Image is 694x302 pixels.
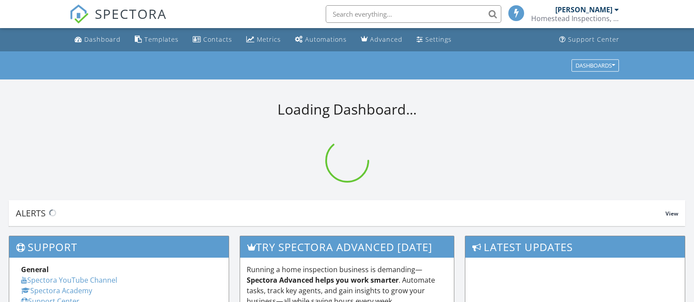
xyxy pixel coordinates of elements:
img: The Best Home Inspection Software - Spectora [69,4,89,24]
div: Automations [305,35,347,43]
div: Contacts [203,35,232,43]
span: View [665,210,678,217]
span: SPECTORA [95,4,167,23]
div: Templates [144,35,179,43]
h3: Latest Updates [465,236,685,258]
a: Spectora Academy [21,286,92,295]
strong: Spectora Advanced helps you work smarter [247,275,399,285]
a: Support Center [556,32,623,48]
button: Dashboards [572,59,619,72]
h3: Support [9,236,229,258]
a: Spectora YouTube Channel [21,275,117,285]
a: Templates [131,32,182,48]
a: Advanced [357,32,406,48]
h3: Try spectora advanced [DATE] [240,236,454,258]
a: Automations (Basic) [291,32,350,48]
div: Support Center [568,35,619,43]
div: Settings [425,35,452,43]
a: SPECTORA [69,12,167,30]
strong: General [21,265,49,274]
div: Metrics [257,35,281,43]
div: Advanced [370,35,403,43]
div: Alerts [16,207,665,219]
a: Metrics [243,32,284,48]
div: [PERSON_NAME] [555,5,612,14]
div: Dashboards [575,62,615,68]
input: Search everything... [326,5,501,23]
a: Settings [413,32,455,48]
div: Homestead Inspections, LLC [531,14,619,23]
a: Dashboard [71,32,124,48]
div: Dashboard [84,35,121,43]
a: Contacts [189,32,236,48]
